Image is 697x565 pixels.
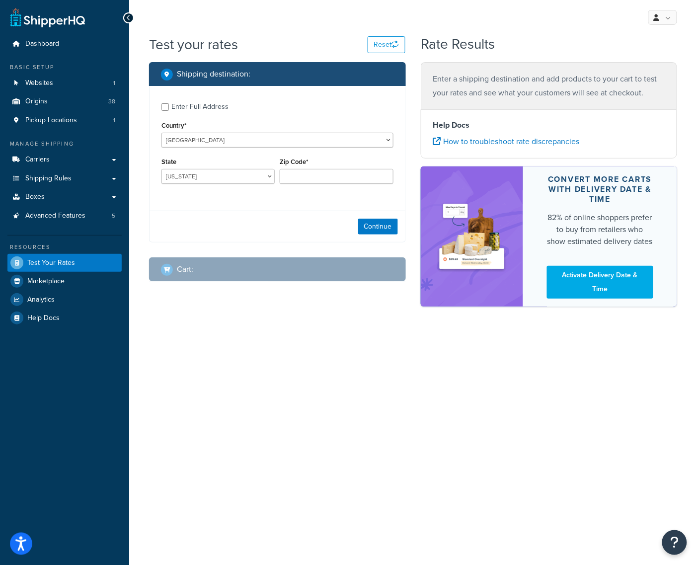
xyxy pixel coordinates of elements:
a: How to troubleshoot rate discrepancies [433,136,580,147]
span: Boxes [25,193,45,201]
span: Origins [25,97,48,106]
span: Websites [25,79,53,87]
span: Dashboard [25,40,59,48]
button: Reset [368,36,405,53]
h2: Shipping destination : [177,70,250,79]
a: Advanced Features5 [7,207,122,225]
span: Marketplace [27,277,65,286]
a: Analytics [7,291,122,309]
label: State [161,158,176,165]
div: Enter Full Address [171,100,229,114]
a: Shipping Rules [7,169,122,188]
span: Shipping Rules [25,174,72,183]
li: Pickup Locations [7,111,122,130]
a: Carriers [7,151,122,169]
h2: Cart : [177,265,193,274]
a: Help Docs [7,309,122,327]
li: Advanced Features [7,207,122,225]
li: Websites [7,74,122,92]
span: 5 [112,212,115,220]
a: Marketplace [7,272,122,290]
div: Manage Shipping [7,140,122,148]
a: Origins38 [7,92,122,111]
img: feature-image-ddt-36eae7f7280da8017bfb280eaccd9c446f90b1fe08728e4019434db127062ab4.png [436,185,509,288]
a: Test Your Rates [7,254,122,272]
input: Enter Full Address [161,103,169,111]
label: Zip Code* [280,158,308,165]
a: Activate Delivery Date & Time [547,266,653,299]
span: Advanced Features [25,212,85,220]
a: Boxes [7,188,122,206]
button: Continue [358,219,398,235]
li: Origins [7,92,122,111]
div: Convert more carts with delivery date & time [547,174,653,204]
label: Country* [161,122,186,129]
button: Open Resource Center [662,530,687,555]
span: 38 [108,97,115,106]
a: Pickup Locations1 [7,111,122,130]
span: Help Docs [27,314,60,323]
span: Test Your Rates [27,259,75,267]
a: Websites1 [7,74,122,92]
div: 82% of online shoppers prefer to buy from retailers who show estimated delivery dates [547,212,653,247]
span: Pickup Locations [25,116,77,125]
span: Carriers [25,156,50,164]
h1: Test your rates [149,35,238,54]
h2: Rate Results [421,37,495,52]
div: Resources [7,243,122,251]
span: 1 [113,79,115,87]
span: 1 [113,116,115,125]
span: Analytics [27,296,55,304]
a: Dashboard [7,35,122,53]
h4: Help Docs [433,119,665,131]
p: Enter a shipping destination and add products to your cart to test your rates and see what your c... [433,72,665,100]
div: Basic Setup [7,63,122,72]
